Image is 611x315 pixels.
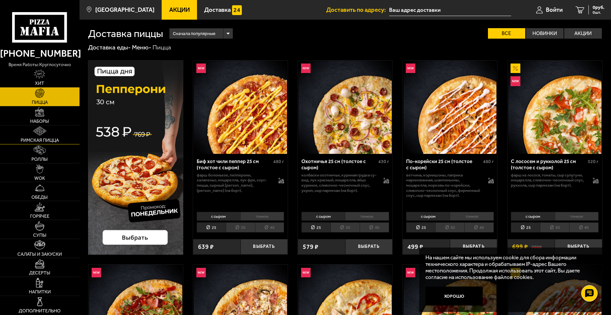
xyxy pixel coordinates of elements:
[511,158,586,171] div: С лососем и рукколой 25 см (толстое с сыром)
[511,64,520,73] img: Акционный
[301,212,345,221] li: с сыром
[226,222,255,232] li: 30
[555,212,599,221] li: тонкое
[546,7,563,13] span: Войти
[531,244,542,250] s: 799 ₽
[88,44,131,51] a: Доставка еды-
[301,158,377,171] div: Охотничья 25 см (толстое с сыром)
[88,28,163,39] h1: Доставка пиццы
[32,100,48,105] span: Пицца
[197,173,272,193] p: фарш болоньезе, пепперони, халапеньо, моцарелла, лук фри, соус-пицца, сырный [PERSON_NAME], [PERS...
[30,119,49,124] span: Наборы
[31,157,48,162] span: Роллы
[326,7,389,13] span: Доставить по адресу:
[204,7,231,13] span: Доставка
[508,61,602,154] a: АкционныйНовинкаС лососем и рукколой 25 см (толстое с сыром)
[406,173,481,198] p: ветчина, корнишоны, паприка маринованная, шампиньоны, моцарелла, морковь по-корейски, сливочно-че...
[21,138,59,143] span: Римская пицца
[425,287,483,306] button: Хорошо
[169,7,190,13] span: Акции
[30,214,49,219] span: Горячее
[153,43,171,51] div: Пицца
[425,254,592,281] p: На нашем сайте мы используем cookie для сбора информации технического характера и обрабатываем IP...
[406,222,435,232] li: 25
[464,222,494,232] li: 40
[511,173,586,188] p: фарш из лосося, томаты, сыр сулугуни, моцарелла, сливочно-чесночный соус, руккола, сыр пармезан (...
[196,268,206,277] img: Новинка
[31,195,48,200] span: Обеды
[92,268,101,277] img: Новинка
[301,64,311,73] img: Новинка
[512,244,528,250] span: 699 ₽
[588,159,599,164] span: 520 г
[197,158,272,171] div: Биф хот чили пеппер 25 см (толстое с сыром)
[196,64,206,73] img: Новинка
[132,44,152,51] a: Меню-
[35,81,44,86] span: Хит
[303,244,318,250] span: 579 ₽
[17,252,62,257] span: Салаты и закуски
[488,28,526,39] label: Все
[526,28,564,39] label: Новинки
[406,64,415,73] img: Новинка
[33,233,46,238] span: Супы
[450,239,497,255] button: Выбрать
[197,222,226,232] li: 25
[406,212,450,221] li: с сыром
[593,10,604,14] span: 0 шт.
[301,173,377,193] p: колбаски охотничьи, куриная грудка су-вид, лук красный, моцарелла, яйцо куриное, сливочно-чесночн...
[198,244,214,250] span: 639 ₽
[331,222,360,232] li: 30
[435,222,464,232] li: 30
[193,61,288,154] a: НовинкаБиф хот чили пеппер 25 см (толстое с сыром)
[240,212,284,221] li: тонкое
[255,222,284,232] li: 40
[511,76,520,86] img: Новинка
[345,239,393,255] button: Выбрать
[511,222,540,232] li: 25
[19,309,61,313] span: Дополнительно
[593,5,604,10] span: 0 руб.
[29,290,51,294] span: Напитки
[555,239,602,255] button: Выбрать
[483,159,494,164] span: 480 г
[406,158,481,171] div: По-корейски 25 см (толстое с сыром)
[34,176,45,181] span: WOK
[564,28,602,39] label: Акции
[569,222,599,232] li: 40
[273,159,284,164] span: 480 г
[194,61,287,154] img: Биф хот чили пеппер 25 см (толстое с сыром)
[301,222,331,232] li: 25
[29,271,50,275] span: Десерты
[450,212,494,221] li: тонкое
[404,61,497,154] img: По-корейски 25 см (толстое с сыром)
[508,61,602,154] img: С лососем и рукколой 25 см (толстое с сыром)
[378,159,389,164] span: 430 г
[173,28,215,40] span: Сначала популярные
[406,268,415,277] img: Новинка
[95,7,154,13] span: [GEOGRAPHIC_DATA]
[232,5,242,15] img: 15daf4d41897b9f0e9f617042186c801.svg
[301,268,311,277] img: Новинка
[389,4,511,16] input: Ваш адрес доставки
[407,244,423,250] span: 499 ₽
[511,212,554,221] li: с сыром
[298,61,392,154] a: НовинкаОхотничья 25 см (толстое с сыром)
[241,239,288,255] button: Выбрать
[298,61,392,154] img: Охотничья 25 см (толстое с сыром)
[403,61,497,154] a: НовинкаПо-корейски 25 см (толстое с сыром)
[540,222,569,232] li: 30
[197,212,240,221] li: с сыром
[345,212,389,221] li: тонкое
[360,222,389,232] li: 40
